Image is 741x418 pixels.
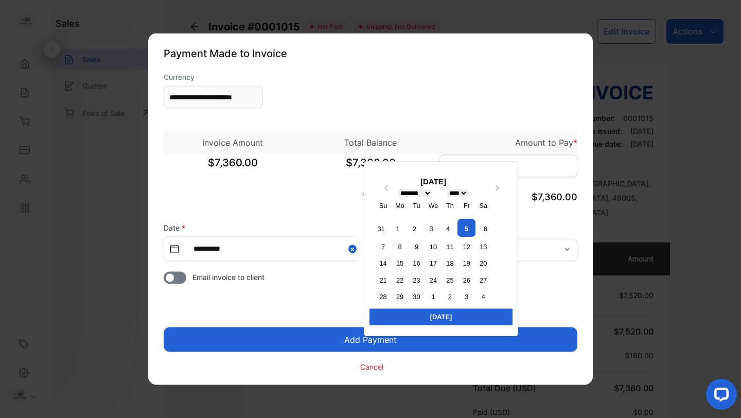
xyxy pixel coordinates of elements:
div: Choose Saturday, September 13th, 2025 [477,240,490,254]
div: Choose Monday, September 8th, 2025 [393,240,407,254]
div: [DATE] [369,308,513,325]
div: Choose Sunday, September 14th, 2025 [376,256,390,270]
div: Choose Sunday, September 7th, 2025 [376,240,390,254]
div: Choose Friday, October 3rd, 2025 [460,290,473,304]
div: Choose Thursday, September 25th, 2025 [443,273,457,287]
div: [DATE] [369,176,497,188]
div: Choose Friday, September 12th, 2025 [460,240,473,254]
div: Choose Tuesday, September 16th, 2025 [410,256,424,270]
div: Choose Saturday, September 6th, 2025 [479,222,492,236]
p: Payment Made to Invoice [164,46,577,61]
div: Choose Friday, September 5th, 2025 [457,219,475,237]
div: Sa [477,199,490,213]
div: Th [443,199,457,213]
button: Next Month [490,183,507,199]
div: Choose Wednesday, September 3rd, 2025 [424,222,438,236]
p: Amount to Pay [439,136,577,149]
div: Choose Sunday, August 31st, 2025 [374,222,388,236]
div: Choose Wednesday, September 17th, 2025 [426,256,440,270]
div: Choose Wednesday, September 24th, 2025 [426,273,440,287]
div: Choose Saturday, September 20th, 2025 [477,256,490,270]
div: Choose Friday, September 26th, 2025 [460,273,473,287]
label: Currency [164,72,262,82]
div: Fr [460,199,473,213]
div: Su [376,199,390,213]
div: Choose Wednesday, October 1st, 2025 [426,290,440,304]
span: $7,360.00 [164,155,302,181]
span: Email invoice to client [192,272,264,283]
label: Date [164,223,185,232]
button: Add Payment [164,327,577,352]
div: month 2025-09 [373,218,493,305]
div: Mo [393,199,407,213]
div: Choose Tuesday, September 30th, 2025 [410,290,424,304]
div: Choose Wednesday, September 10th, 2025 [426,240,440,254]
button: Close [348,237,360,260]
div: We [426,199,440,213]
p: Cancel [360,361,383,372]
div: Tu [410,199,424,213]
p: Total Paid (USD) [302,190,439,204]
button: Previous Month [377,183,393,199]
span: $7,360.00 [532,191,577,202]
div: Choose Tuesday, September 9th, 2025 [410,240,424,254]
div: Choose Sunday, September 28th, 2025 [376,290,390,304]
div: Choose Monday, September 22nd, 2025 [393,273,407,287]
span: $7,360.00 [302,155,439,181]
div: Choose Saturday, October 4th, 2025 [477,290,490,304]
div: Choose Sunday, September 21st, 2025 [376,273,390,287]
div: Choose Thursday, September 4th, 2025 [441,222,455,236]
div: Choose Thursday, September 11th, 2025 [443,240,457,254]
div: Choose Tuesday, September 23rd, 2025 [410,273,424,287]
div: Choose Friday, September 19th, 2025 [460,256,473,270]
div: Choose Monday, September 15th, 2025 [393,256,407,270]
iframe: LiveChat chat widget [698,375,741,418]
p: Invoice Amount [164,136,302,149]
div: Choose Monday, September 1st, 2025 [391,222,405,236]
div: Choose Thursday, September 18th, 2025 [443,256,457,270]
div: Choose Monday, September 29th, 2025 [393,290,407,304]
div: Choose Tuesday, September 2nd, 2025 [408,222,421,236]
p: Total Balance [302,136,439,149]
div: Choose Saturday, September 27th, 2025 [477,273,490,287]
div: Choose Thursday, October 2nd, 2025 [443,290,457,304]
